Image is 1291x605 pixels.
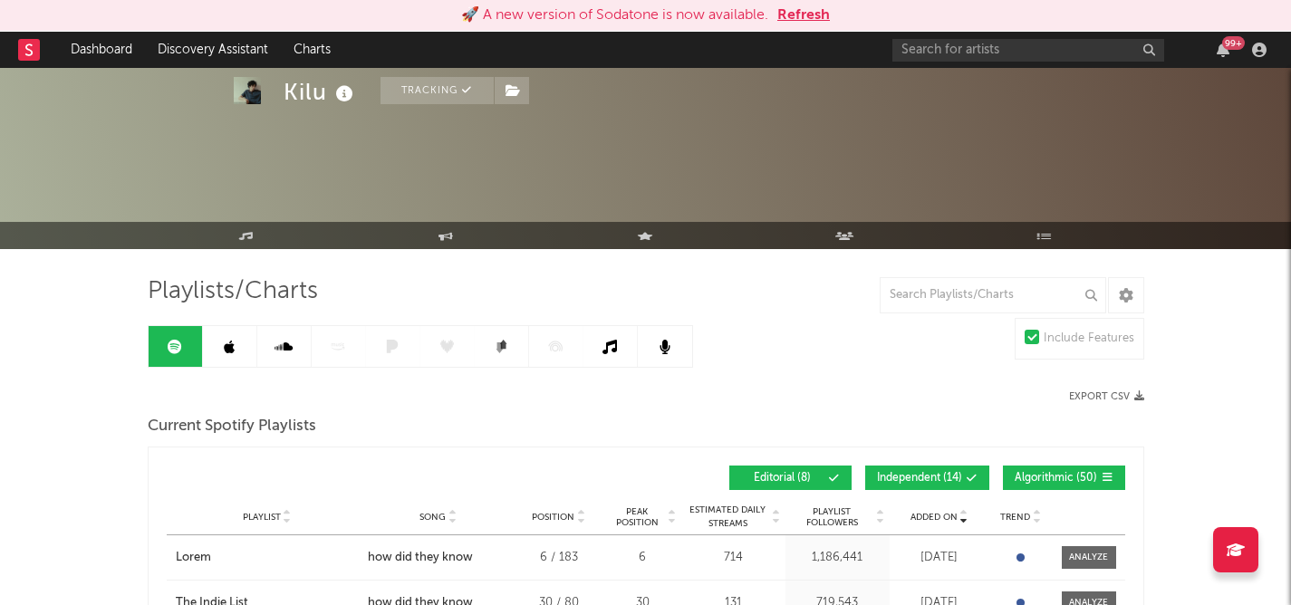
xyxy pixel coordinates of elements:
a: Dashboard [58,32,145,68]
input: Search Playlists/Charts [880,277,1106,313]
button: Algorithmic(50) [1003,466,1125,490]
span: Position [532,512,574,523]
a: Charts [281,32,343,68]
div: [DATE] [894,549,985,567]
button: Tracking [381,77,494,104]
div: 6 / 183 [518,549,600,567]
button: Export CSV [1069,391,1144,402]
div: 1,186,441 [790,549,885,567]
span: Estimated Daily Streams [686,504,770,531]
div: how did they know [368,549,473,567]
span: Editorial ( 8 ) [741,473,824,484]
a: Lorem [176,549,359,567]
div: 714 [686,549,781,567]
button: Editorial(8) [729,466,852,490]
button: Independent(14) [865,466,989,490]
div: 🚀 A new version of Sodatone is now available. [461,5,768,26]
span: Playlist [243,512,281,523]
div: Lorem [176,549,211,567]
div: 6 [609,549,677,567]
div: Kilu [284,77,358,107]
div: 99 + [1222,36,1245,50]
span: Trend [1000,512,1030,523]
span: Algorithmic ( 50 ) [1015,473,1098,484]
span: Peak Position [609,506,666,528]
span: Song [419,512,446,523]
div: Include Features [1044,328,1134,350]
input: Search for artists [892,39,1164,62]
span: Playlists/Charts [148,281,318,302]
span: Added On [910,512,958,523]
span: Current Spotify Playlists [148,416,316,437]
a: Discovery Assistant [145,32,281,68]
button: 99+ [1217,43,1229,57]
button: Refresh [777,5,830,26]
span: Playlist Followers [790,506,874,528]
span: Independent ( 14 ) [877,473,962,484]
